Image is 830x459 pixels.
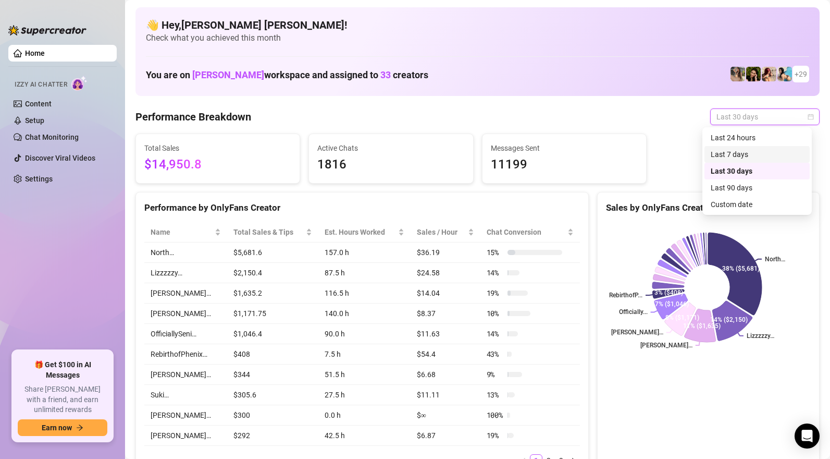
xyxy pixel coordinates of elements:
[25,133,79,141] a: Chat Monitoring
[411,344,480,365] td: $54.4
[487,409,503,421] span: 100 %
[411,283,480,304] td: $14.04
[144,263,227,283] td: Lizzzzzy…
[144,283,227,304] td: [PERSON_NAME]…
[227,222,319,243] th: Total Sales & Tips
[144,201,580,215] div: Performance by OnlyFans Creator
[606,201,811,215] div: Sales by OnlyFans Creator
[227,243,319,263] td: $5,681.6
[227,263,319,283] td: $2,150.4
[227,426,319,446] td: $292
[71,76,88,91] img: AI Chatter
[144,142,291,154] span: Total Sales
[487,389,503,401] span: 13 %
[411,324,480,344] td: $11.63
[144,243,227,263] td: North…
[8,25,86,35] img: logo-BBDzfeDw.svg
[144,365,227,385] td: [PERSON_NAME]…
[487,430,503,441] span: 19 %
[227,283,319,304] td: $1,635.2
[317,155,464,175] span: 1816
[18,360,107,380] span: 🎁 Get $100 in AI Messages
[25,49,45,57] a: Home
[411,222,480,243] th: Sales / Hour
[746,67,761,81] img: playfuldimples (@playfuldimples)
[711,165,803,177] div: Last 30 days
[711,182,803,194] div: Last 90 days
[144,155,291,175] span: $14,950.8
[144,385,227,405] td: Suki…
[42,424,72,432] span: Earn now
[227,365,319,385] td: $344
[411,243,480,263] td: $36.19
[704,129,810,146] div: Last 24 hours
[704,163,810,179] div: Last 30 days
[411,385,480,405] td: $11.11
[487,328,503,340] span: 14 %
[317,142,464,154] span: Active Chats
[318,365,411,385] td: 51.5 h
[325,226,396,238] div: Est. Hours Worked
[609,292,642,299] text: RebirthofP...
[730,67,745,81] img: emilylou (@emilyylouu)
[491,142,638,154] span: Messages Sent
[747,332,774,340] text: Lizzzzzy…
[417,226,466,238] span: Sales / Hour
[491,155,638,175] span: 11199
[146,18,809,32] h4: 👋 Hey, [PERSON_NAME] [PERSON_NAME] !
[411,304,480,324] td: $8.37
[146,69,428,81] h1: You are on workspace and assigned to creators
[380,69,391,80] span: 33
[487,267,503,279] span: 14 %
[411,405,480,426] td: $∞
[144,304,227,324] td: [PERSON_NAME]…
[711,199,803,210] div: Custom date
[18,419,107,436] button: Earn nowarrow-right
[762,67,776,81] img: North (@northnattfree)
[487,247,503,258] span: 15 %
[487,308,503,319] span: 10 %
[227,385,319,405] td: $305.6
[480,222,580,243] th: Chat Conversion
[15,80,67,90] span: Izzy AI Chatter
[151,226,213,238] span: Name
[233,226,304,238] span: Total Sales & Tips
[146,32,809,44] span: Check what you achieved this month
[318,263,411,283] td: 87.5 h
[704,179,810,196] div: Last 90 days
[795,68,807,80] span: + 29
[144,426,227,446] td: [PERSON_NAME]…
[411,426,480,446] td: $6.87
[487,369,503,380] span: 9 %
[611,329,663,336] text: [PERSON_NAME]…
[487,287,503,299] span: 19 %
[144,405,227,426] td: [PERSON_NAME]…
[227,324,319,344] td: $1,046.4
[318,324,411,344] td: 90.0 h
[711,149,803,160] div: Last 7 days
[777,67,792,81] img: North (@northnattvip)
[76,424,83,431] span: arrow-right
[487,226,565,238] span: Chat Conversion
[144,222,227,243] th: Name
[144,344,227,365] td: RebirthofPhenix…
[135,110,251,124] h4: Performance Breakdown
[411,263,480,283] td: $24.58
[318,385,411,405] td: 27.5 h
[227,344,319,365] td: $408
[318,344,411,365] td: 7.5 h
[18,384,107,415] span: Share [PERSON_NAME] with a friend, and earn unlimited rewards
[227,304,319,324] td: $1,171.75
[765,256,785,263] text: North…
[716,109,813,125] span: Last 30 days
[318,243,411,263] td: 157.0 h
[318,405,411,426] td: 0.0 h
[318,304,411,324] td: 140.0 h
[619,309,648,316] text: Officially...
[25,154,95,162] a: Discover Viral Videos
[144,324,227,344] td: OfficiallySeni…
[711,132,803,143] div: Last 24 hours
[487,348,503,360] span: 43 %
[227,405,319,426] td: $300
[25,116,44,125] a: Setup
